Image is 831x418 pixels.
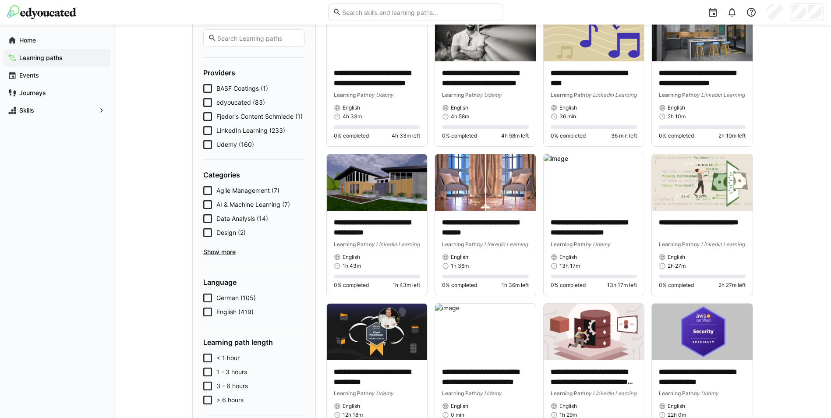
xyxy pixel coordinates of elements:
span: German (105) [216,294,256,302]
span: Learning Path [551,390,585,397]
span: English [451,403,468,410]
span: > 6 hours [216,396,244,404]
span: 1h 43m [343,262,361,269]
span: Learning Path [551,92,585,98]
span: 13h 17m left [607,282,637,289]
span: edyoucated (83) [216,98,265,107]
h4: Learning path length [203,338,305,347]
span: 1 - 3 hours [216,368,247,376]
span: BASF Coatings (1) [216,84,268,93]
span: 13h 17m [559,262,580,269]
span: English [559,104,577,111]
span: 0% completed [659,132,694,139]
span: 36 min [559,113,576,120]
span: by Udemy [368,92,393,98]
span: Learning Path [334,390,368,397]
span: Learning Path [659,92,693,98]
input: Search Learning paths [216,34,300,42]
span: Learning Path [442,241,477,248]
span: 2h 10m left [718,132,746,139]
img: image [435,154,536,211]
span: by LinkedIn Learning [585,390,637,397]
span: English [668,403,685,410]
span: Agile Management (7) [216,186,279,195]
img: image [435,5,536,61]
span: Show more [203,248,305,256]
span: Learning Path [659,241,693,248]
span: 4h 33m [343,113,362,120]
input: Search skills and learning paths… [341,8,498,16]
span: 2h 27m [668,262,686,269]
h4: Language [203,278,305,287]
span: Learning Path [551,241,585,248]
span: < 1 hour [216,354,240,362]
img: image [327,154,428,211]
span: 1h 36m [451,262,469,269]
span: 1h 36m left [502,282,529,289]
img: image [652,304,753,360]
span: 4h 33m left [392,132,420,139]
span: Data Analysis (14) [216,214,268,223]
span: Design (2) [216,228,246,237]
span: English [559,403,577,410]
span: 2h 10m [668,113,686,120]
span: by LinkedIn Learning [693,92,745,98]
span: by Udemy [368,390,393,397]
span: English [343,104,360,111]
span: by Udemy [693,390,718,397]
span: 0% completed [551,282,586,289]
img: image [652,5,753,61]
span: English [343,254,360,261]
span: Learning Path [442,92,477,98]
span: by Udemy [585,241,610,248]
img: image [327,304,428,360]
span: 0% completed [551,132,586,139]
span: English [559,254,577,261]
span: 1h 43m left [393,282,420,289]
span: by LinkedIn Learning [368,241,420,248]
span: by LinkedIn Learning [477,241,528,248]
span: 2h 27m left [718,282,746,289]
h4: Providers [203,68,305,77]
span: 0% completed [334,282,369,289]
span: 0% completed [442,282,477,289]
span: by LinkedIn Learning [693,241,745,248]
img: image [544,154,644,211]
img: image [327,5,428,61]
span: English [343,403,360,410]
img: image [544,5,644,61]
span: English [451,254,468,261]
span: English [451,104,468,111]
span: English [668,254,685,261]
span: 3 - 6 hours [216,382,248,390]
span: 4h 58m [451,113,469,120]
span: English (419) [216,308,254,316]
span: AI & Machine Learning (7) [216,200,290,209]
img: image [652,154,753,211]
h4: Categories [203,170,305,179]
img: image [544,304,644,360]
span: Learning Path [334,92,368,98]
span: 4h 58m left [501,132,529,139]
span: Learning Path [334,241,368,248]
span: by LinkedIn Learning [585,92,637,98]
span: 0% completed [442,132,477,139]
span: English [668,104,685,111]
span: by Udemy [477,390,502,397]
span: Learning Path [442,390,477,397]
span: Learning Path [659,390,693,397]
span: by Udemy [477,92,502,98]
span: LinkedIn Learning (233) [216,126,285,135]
span: 0% completed [334,132,369,139]
span: Fjedor's Content Schmiede (1) [216,112,303,121]
span: 0% completed [659,282,694,289]
span: 36 min left [611,132,637,139]
img: image [435,304,536,360]
span: Udemy (160) [216,140,254,149]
